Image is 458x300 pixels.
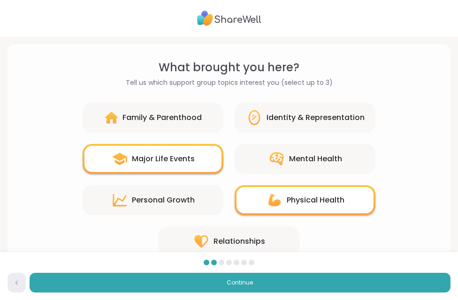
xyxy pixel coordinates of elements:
[122,112,202,123] div: Family & Parenthood
[132,195,195,206] div: Personal Growth
[289,153,342,165] div: Mental Health
[287,195,344,206] div: Physical Health
[197,7,261,29] img: ShareWell Logo
[227,278,253,287] span: Continue
[267,112,365,123] div: Identity & Representation
[214,236,265,247] div: Relationships
[126,78,333,88] span: Tell us which support group topics interest you (select up to 3)
[132,153,195,165] div: Major Life Events
[30,273,450,292] button: Continue
[159,59,299,76] span: What brought you here?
